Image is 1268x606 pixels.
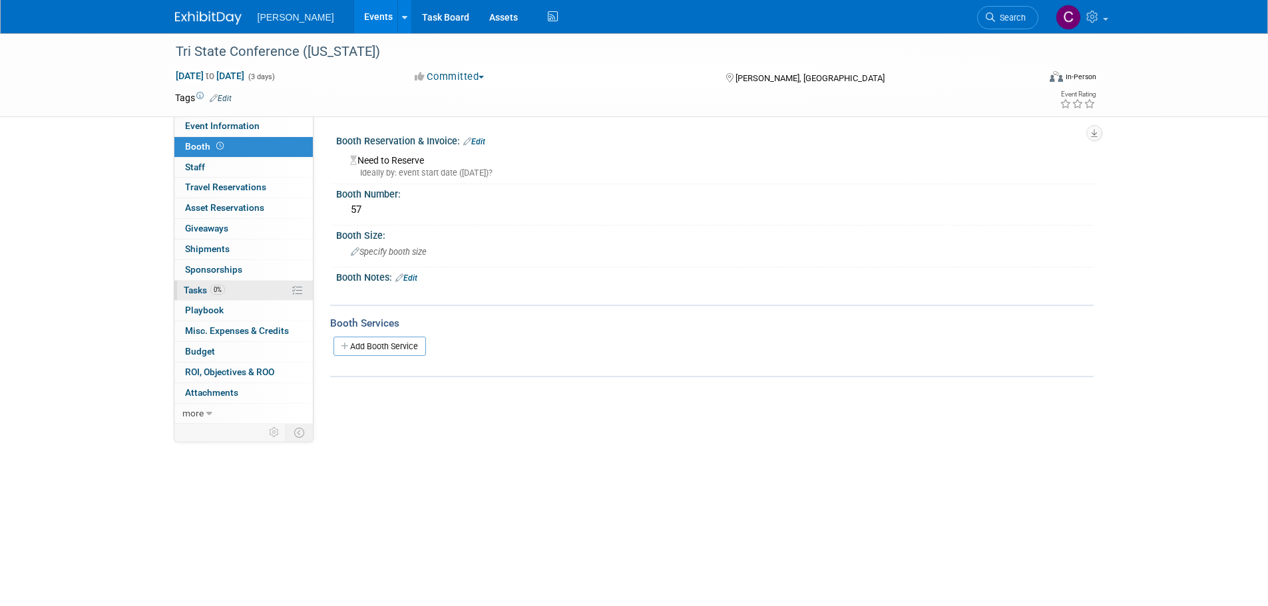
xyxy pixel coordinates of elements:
a: more [174,404,313,424]
a: Playbook [174,301,313,321]
span: Booth [185,141,226,152]
span: Asset Reservations [185,202,264,213]
div: Ideally by: event start date ([DATE])? [350,167,1084,179]
span: Event Information [185,120,260,131]
a: ROI, Objectives & ROO [174,363,313,382]
a: Sponsorships [174,260,313,280]
span: Specify booth size [351,247,427,257]
a: Shipments [174,239,313,259]
div: Booth Reservation & Invoice: [336,131,1094,148]
div: Booth Number: [336,184,1094,201]
div: Booth Size: [336,226,1094,242]
img: Chris Cobb [1056,5,1081,30]
span: Search [995,13,1026,23]
span: Attachments [185,387,238,398]
a: Edit [463,137,485,146]
div: Booth Notes: [336,267,1094,285]
span: more [182,408,204,418]
span: [DATE] [DATE] [175,70,245,82]
span: to [204,71,216,81]
a: Asset Reservations [174,198,313,218]
div: Tri State Conference ([US_STATE]) [171,40,1018,64]
a: Edit [395,273,417,283]
span: (3 days) [247,73,275,81]
div: Need to Reserve [346,150,1084,179]
span: Sponsorships [185,264,242,275]
span: Travel Reservations [185,182,266,192]
a: Giveaways [174,219,313,239]
td: Toggle Event Tabs [286,424,313,441]
button: Committed [410,70,489,84]
span: ROI, Objectives & ROO [185,367,274,377]
span: 0% [210,285,225,295]
span: [PERSON_NAME] [258,12,334,23]
a: Attachments [174,383,313,403]
span: Playbook [185,305,224,315]
span: Staff [185,162,205,172]
a: Add Booth Service [333,337,426,356]
a: Misc. Expenses & Credits [174,321,313,341]
a: Staff [174,158,313,178]
td: Personalize Event Tab Strip [263,424,286,441]
div: Event Format [960,69,1097,89]
span: Budget [185,346,215,357]
td: Tags [175,91,232,104]
span: Booth not reserved yet [214,141,226,151]
span: Giveaways [185,223,228,233]
a: Tasks0% [174,281,313,301]
img: Format-Inperson.png [1050,71,1063,82]
img: ExhibitDay [175,11,242,25]
span: Shipments [185,243,230,254]
span: [PERSON_NAME], [GEOGRAPHIC_DATA] [736,73,885,83]
span: Tasks [184,285,225,295]
div: Event Rating [1060,91,1096,98]
a: Booth [174,137,313,157]
a: Event Information [174,116,313,136]
a: Edit [210,94,232,103]
a: Budget [174,342,313,362]
div: Booth Services [330,316,1094,331]
div: In-Person [1065,72,1096,82]
span: Misc. Expenses & Credits [185,325,289,336]
a: Search [977,6,1038,29]
a: Travel Reservations [174,178,313,198]
div: 57 [346,200,1084,220]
